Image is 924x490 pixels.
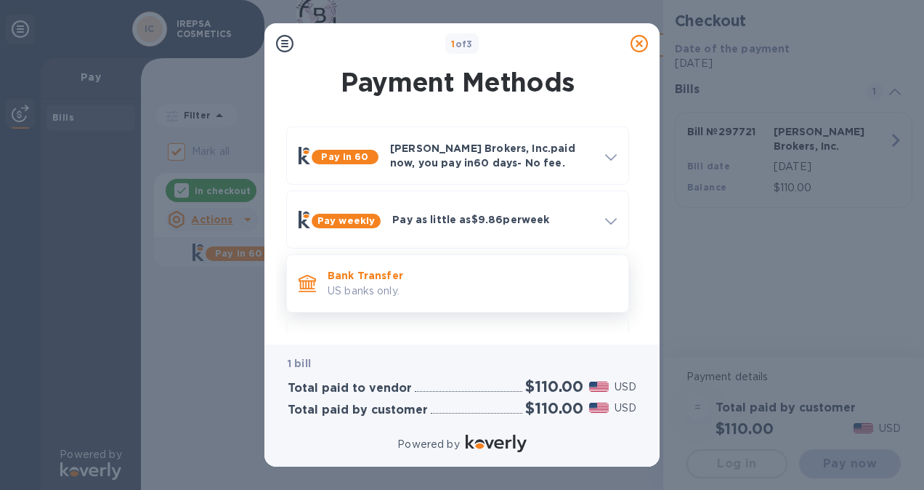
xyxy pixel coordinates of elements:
b: 1 bill [288,358,311,369]
b: Pay weekly [317,215,375,226]
h2: $110.00 [525,399,583,417]
img: USD [589,382,609,392]
p: Powered by [397,437,459,452]
span: 1 [451,39,455,49]
p: USD [615,379,636,395]
h2: $110.00 [525,377,583,395]
b: Pay in 60 [321,151,368,162]
h3: Total paid to vendor [288,382,412,395]
img: USD [589,403,609,413]
p: US banks only. [328,284,617,299]
b: of 3 [451,39,473,49]
p: [PERSON_NAME] Brokers, Inc. paid now, you pay in 60 days - No fee. [390,141,593,170]
p: Bank Transfer [328,268,617,283]
img: Logo [466,435,527,452]
h1: Payment Methods [283,67,632,97]
p: Pay as little as $9.86 per week [392,212,593,227]
h3: Total paid by customer [288,403,428,417]
p: Credit Card [328,332,617,347]
p: USD [615,401,636,416]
